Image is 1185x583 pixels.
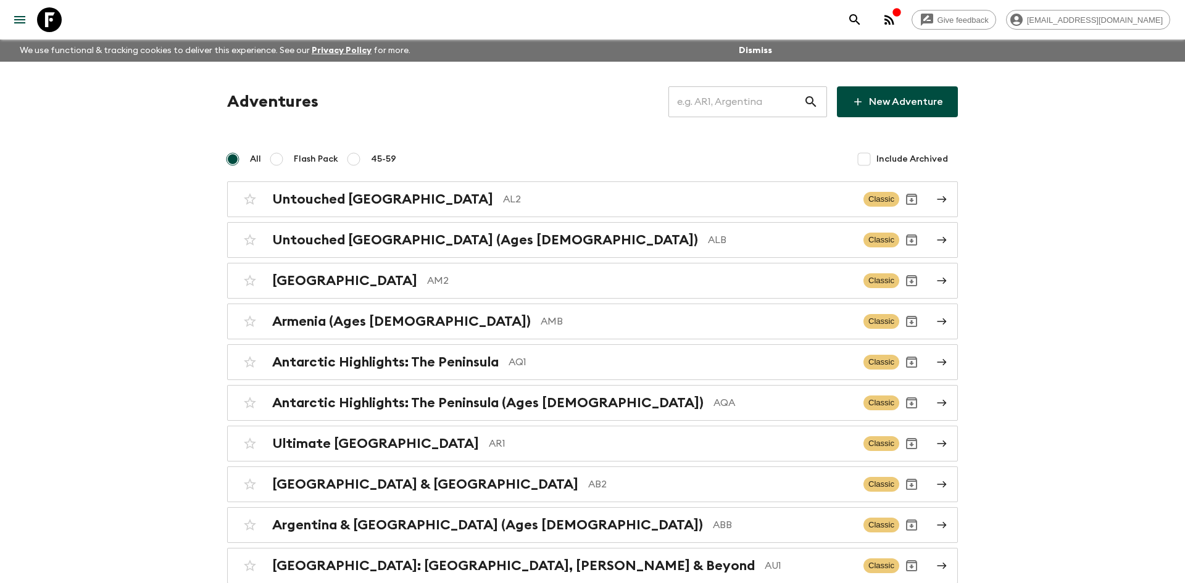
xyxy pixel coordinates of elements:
span: Classic [863,477,899,492]
button: Archive [899,472,924,497]
button: Archive [899,228,924,252]
span: Classic [863,273,899,288]
button: Archive [899,268,924,293]
a: Argentina & [GEOGRAPHIC_DATA] (Ages [DEMOGRAPHIC_DATA])ABBClassicArchive [227,507,958,543]
a: Armenia (Ages [DEMOGRAPHIC_DATA])AMBClassicArchive [227,304,958,339]
p: AQ1 [509,355,854,370]
button: Archive [899,431,924,456]
span: Classic [863,558,899,573]
p: ABB [713,518,854,532]
h2: Argentina & [GEOGRAPHIC_DATA] (Ages [DEMOGRAPHIC_DATA]) [272,517,703,533]
p: AR1 [489,436,854,451]
span: Include Archived [876,153,948,165]
p: AU1 [765,558,854,573]
button: Archive [899,553,924,578]
span: Classic [863,518,899,532]
span: 45-59 [371,153,396,165]
a: Antarctic Highlights: The PeninsulaAQ1ClassicArchive [227,344,958,380]
span: [EMAIL_ADDRESS][DOMAIN_NAME] [1020,15,1170,25]
button: Dismiss [736,42,775,59]
span: All [250,153,261,165]
span: Classic [863,314,899,329]
a: Privacy Policy [312,46,372,55]
h2: Armenia (Ages [DEMOGRAPHIC_DATA]) [272,313,531,329]
span: Classic [863,192,899,207]
button: Archive [899,309,924,334]
h2: [GEOGRAPHIC_DATA] [272,273,417,289]
span: Classic [863,395,899,410]
a: New Adventure [837,86,958,117]
h2: Untouched [GEOGRAPHIC_DATA] (Ages [DEMOGRAPHIC_DATA]) [272,232,698,248]
a: Antarctic Highlights: The Peninsula (Ages [DEMOGRAPHIC_DATA])AQAClassicArchive [227,385,958,421]
div: [EMAIL_ADDRESS][DOMAIN_NAME] [1006,10,1170,30]
h2: [GEOGRAPHIC_DATA]: [GEOGRAPHIC_DATA], [PERSON_NAME] & Beyond [272,558,755,574]
p: We use functional & tracking cookies to deliver this experience. See our for more. [15,39,415,62]
a: [GEOGRAPHIC_DATA] & [GEOGRAPHIC_DATA]AB2ClassicArchive [227,466,958,502]
button: menu [7,7,32,32]
p: AQA [713,395,854,410]
h2: Untouched [GEOGRAPHIC_DATA] [272,191,493,207]
p: AB2 [588,477,854,492]
p: ALB [708,233,854,247]
a: Untouched [GEOGRAPHIC_DATA]AL2ClassicArchive [227,181,958,217]
input: e.g. AR1, Argentina [668,85,804,119]
h2: Antarctic Highlights: The Peninsula (Ages [DEMOGRAPHIC_DATA]) [272,395,704,411]
span: Flash Pack [294,153,338,165]
p: AL2 [503,192,854,207]
span: Give feedback [931,15,996,25]
button: Archive [899,391,924,415]
a: [GEOGRAPHIC_DATA]AM2ClassicArchive [227,263,958,299]
button: search adventures [842,7,867,32]
span: Classic [863,233,899,247]
p: AM2 [427,273,854,288]
button: Archive [899,187,924,212]
span: Classic [863,436,899,451]
h2: Ultimate [GEOGRAPHIC_DATA] [272,436,479,452]
h2: Antarctic Highlights: The Peninsula [272,354,499,370]
p: AMB [541,314,854,329]
a: Ultimate [GEOGRAPHIC_DATA]AR1ClassicArchive [227,426,958,461]
button: Archive [899,350,924,374]
h1: Adventures [227,89,318,114]
a: Give feedback [912,10,996,30]
h2: [GEOGRAPHIC_DATA] & [GEOGRAPHIC_DATA] [272,476,578,492]
button: Archive [899,513,924,537]
a: Untouched [GEOGRAPHIC_DATA] (Ages [DEMOGRAPHIC_DATA])ALBClassicArchive [227,222,958,258]
span: Classic [863,355,899,370]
